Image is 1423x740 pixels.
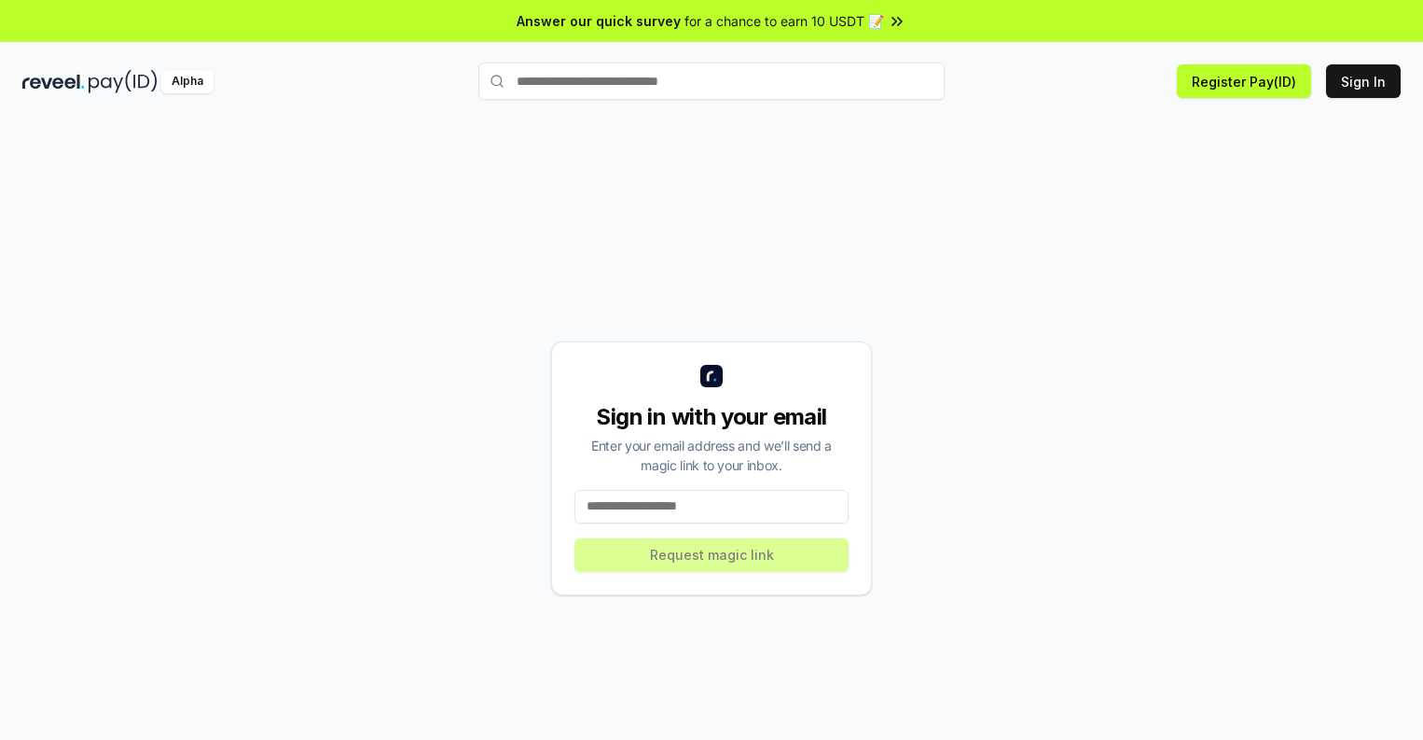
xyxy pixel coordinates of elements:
img: logo_small [700,365,723,387]
div: Sign in with your email [574,402,849,432]
span: for a chance to earn 10 USDT 📝 [684,11,884,31]
span: Answer our quick survey [517,11,681,31]
img: pay_id [89,70,158,93]
div: Alpha [161,70,214,93]
button: Sign In [1326,64,1401,98]
button: Register Pay(ID) [1177,64,1311,98]
div: Enter your email address and we’ll send a magic link to your inbox. [574,436,849,475]
img: reveel_dark [22,70,85,93]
